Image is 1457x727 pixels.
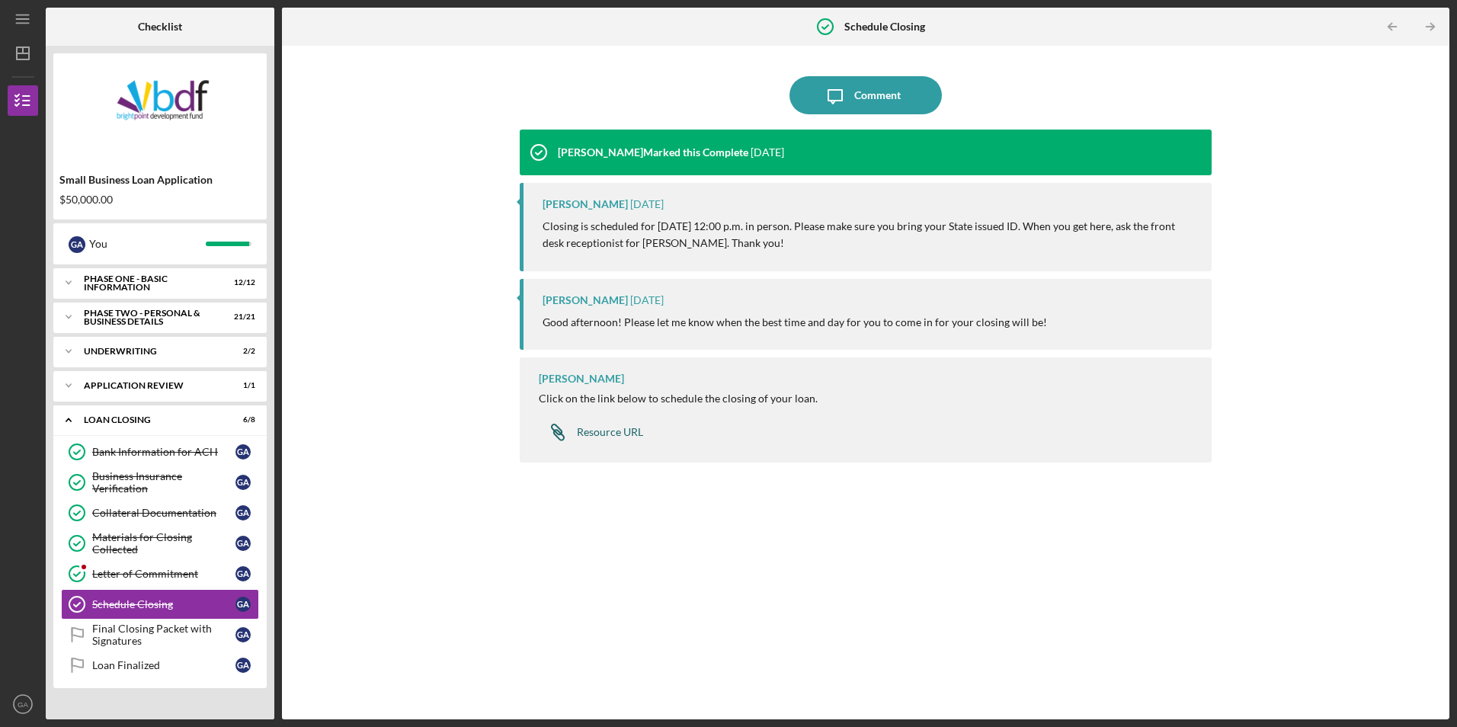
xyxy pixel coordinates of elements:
div: Phase One - Basic Information [84,274,217,292]
div: Loan Closing [84,415,217,424]
a: Business Insurance VerificationGA [61,467,259,498]
div: Loan Finalized [92,659,235,671]
div: G A [235,536,251,551]
text: GA [18,700,28,709]
div: Underwriting [84,347,217,356]
div: Comment [854,76,901,114]
div: G A [69,236,85,253]
b: Checklist [138,21,182,33]
div: 1 / 1 [228,381,255,390]
div: Letter of Commitment [92,568,235,580]
time: 2025-09-15 17:46 [630,294,664,306]
div: G A [235,658,251,673]
a: Schedule ClosingGA [61,589,259,620]
div: You [89,231,206,257]
p: Good afternoon! Please let me know when the best time and day for you to come in for your closing... [543,314,1047,331]
div: Collateral Documentation [92,507,235,519]
button: Comment [789,76,942,114]
div: Final Closing Packet with Signatures [92,623,235,647]
a: Loan FinalizedGA [61,650,259,681]
div: 12 / 12 [228,278,255,287]
div: [PERSON_NAME] [539,373,624,385]
div: G A [235,475,251,490]
div: G A [235,627,251,642]
div: Resource URL [577,426,643,438]
p: Closing is scheduled for [DATE] 12:00 p.m. in person. Please make sure you bring your State issue... [543,218,1196,252]
time: 2025-09-15 18:28 [630,198,664,210]
div: Business Insurance Verification [92,470,235,495]
div: G A [235,505,251,520]
div: $50,000.00 [59,194,261,206]
div: [PERSON_NAME] [543,294,628,306]
a: Materials for Closing CollectedGA [61,528,259,559]
div: G A [235,597,251,612]
div: G A [235,566,251,581]
img: Product logo [53,61,267,152]
div: 21 / 21 [228,312,255,322]
div: [PERSON_NAME] [543,198,628,210]
a: Collateral DocumentationGA [61,498,259,528]
button: GA [8,689,38,719]
div: Small Business Loan Application [59,174,261,186]
div: PHASE TWO - PERSONAL & BUSINESS DETAILS [84,309,217,326]
div: [PERSON_NAME] Marked this Complete [558,146,748,159]
div: 6 / 8 [228,415,255,424]
div: G A [235,444,251,460]
div: Schedule Closing [92,598,235,610]
time: 2025-09-15 18:28 [751,146,784,159]
div: Materials for Closing Collected [92,531,235,556]
a: Final Closing Packet with SignaturesGA [61,620,259,650]
a: Letter of CommitmentGA [61,559,259,589]
div: 2 / 2 [228,347,255,356]
a: Bank Information for ACHGA [61,437,259,467]
div: Bank Information for ACH [92,446,235,458]
div: Application Review [84,381,217,390]
a: Resource URL [539,417,643,447]
div: Click on the link below to schedule the closing of your loan. [539,392,818,405]
b: Schedule Closing [844,21,925,33]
